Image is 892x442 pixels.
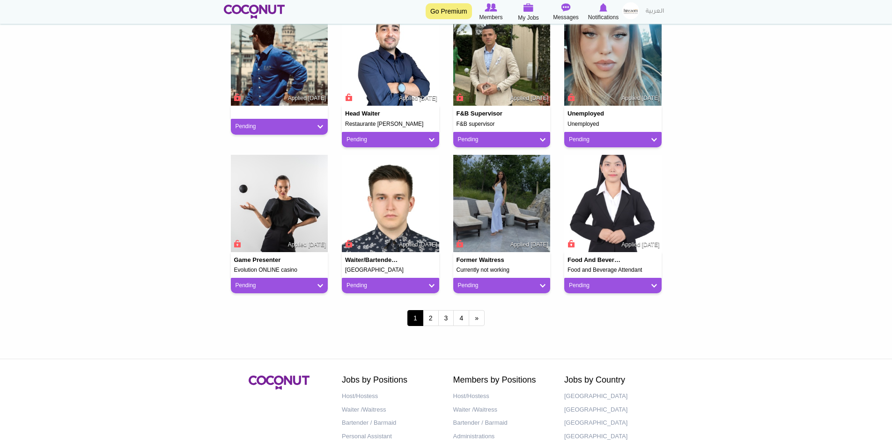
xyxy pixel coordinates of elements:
[345,110,399,117] h4: Head Waiter
[344,93,352,102] span: Connect to Unlock the Profile
[469,310,485,326] a: next ›
[231,9,328,106] img: Eltun Osmanov's picture
[518,13,539,22] span: My Jobs
[345,257,399,263] h4: Waiter/Bartender/Head Waiter/Capitan Waiter/Floor Manager/Supervisor
[457,257,511,263] h4: former waitress
[566,239,575,248] span: Connect to Unlock the Profile
[566,93,575,102] span: Connect to Unlock the Profile
[455,239,464,248] span: Connect to Unlock the Profile
[457,121,547,127] h5: F&B supervisor
[457,267,547,273] h5: Currently not working
[346,282,435,290] a: Pending
[345,121,436,127] h5: Restaurante [PERSON_NAME]
[547,2,585,22] a: Messages Messages
[233,239,241,248] span: Connect to Unlock the Profile
[457,110,511,117] h4: F&B Supervisor
[561,3,571,12] img: Messages
[564,155,662,252] img: Ngu Wah Hlaing's picture
[423,310,439,326] a: 2
[564,416,662,430] a: [GEOGRAPHIC_DATA]
[342,376,439,385] h2: Jobs by Positions
[249,376,310,390] img: Coconut
[453,403,551,417] a: Waiter /Waitress
[564,9,662,106] img: Karima Saasougui's picture
[407,310,423,326] span: 1
[438,310,454,326] a: 3
[458,136,546,144] a: Pending
[453,9,551,106] img: Milo Djuretic's picture
[231,155,328,252] img: Kristine Ose's picture
[568,257,622,263] h4: food and beverage attendant
[342,416,439,430] a: Bartender / Barmaid
[599,3,607,12] img: Notifications
[453,416,551,430] a: Bartender / Barmaid
[585,2,622,22] a: Notifications Notifications
[568,267,658,273] h5: Food and Beverage Attendant
[236,123,324,130] a: Pending
[234,257,288,263] h4: Game presenter
[485,3,497,12] img: Browse Members
[588,13,619,22] span: Notifications
[342,9,439,106] img: Felipe Vanegas's picture
[568,121,658,127] h5: Unemployed
[569,282,657,290] a: Pending
[568,110,622,117] h4: Unemployed
[564,403,662,417] a: [GEOGRAPHIC_DATA]
[342,155,439,252] img: Maksim Bekaev's picture
[453,390,551,403] a: Host/Hostess
[455,93,464,102] span: Connect to Unlock the Profile
[346,136,435,144] a: Pending
[453,310,469,326] a: 4
[344,239,352,248] span: Connect to Unlock the Profile
[236,282,324,290] a: Pending
[234,267,325,273] h5: Evolution ONLINE casino
[569,136,657,144] a: Pending
[553,13,579,22] span: Messages
[233,93,241,102] span: Connect to Unlock the Profile
[458,282,546,290] a: Pending
[426,3,472,19] a: Go Premium
[523,3,534,12] img: My Jobs
[453,376,551,385] h2: Members by Positions
[564,376,662,385] h2: Jobs by Country
[479,13,502,22] span: Members
[641,2,669,21] a: العربية
[472,2,510,22] a: Browse Members Members
[564,390,662,403] a: [GEOGRAPHIC_DATA]
[224,5,285,19] img: Home
[342,403,439,417] a: Waiter /Waitress
[510,2,547,22] a: My Jobs My Jobs
[345,267,436,273] h5: [GEOGRAPHIC_DATA]
[342,390,439,403] a: Host/Hostess
[453,155,551,252] img: Jelena Ruzic's picture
